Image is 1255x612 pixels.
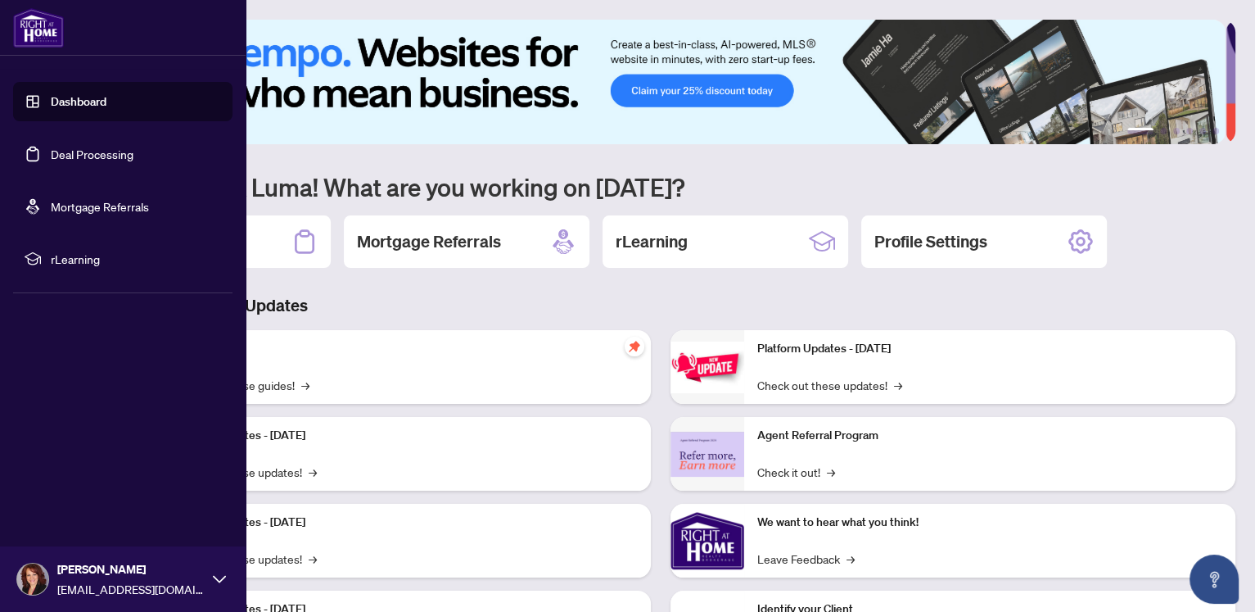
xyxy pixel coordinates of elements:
h2: Mortgage Referrals [357,230,501,253]
button: 3 [1173,128,1180,134]
a: Mortgage Referrals [51,199,149,214]
h2: rLearning [616,230,688,253]
span: [EMAIL_ADDRESS][DOMAIN_NAME] [57,580,205,598]
span: → [309,463,317,481]
a: Deal Processing [51,147,133,161]
button: 2 [1160,128,1167,134]
img: Profile Icon [17,564,48,595]
img: Slide 0 [85,20,1226,144]
span: → [846,550,855,568]
span: → [301,376,309,394]
span: [PERSON_NAME] [57,560,205,578]
img: logo [13,8,64,48]
img: Agent Referral Program [670,432,744,477]
img: We want to hear what you think! [670,504,744,578]
span: → [309,550,317,568]
h1: Welcome back Luma! What are you working on [DATE]? [85,171,1235,202]
button: Open asap [1190,555,1239,604]
button: 1 [1127,128,1153,134]
h2: Profile Settings [874,230,987,253]
span: → [827,463,835,481]
h3: Brokerage & Industry Updates [85,294,1235,317]
span: → [894,376,902,394]
p: Self-Help [172,340,638,358]
img: Platform Updates - June 23, 2025 [670,342,744,393]
span: rLearning [51,250,221,268]
p: Platform Updates - [DATE] [757,340,1223,358]
button: 6 [1212,128,1219,134]
p: We want to hear what you think! [757,514,1223,532]
p: Platform Updates - [DATE] [172,514,638,532]
a: Leave Feedback→ [757,550,855,568]
p: Platform Updates - [DATE] [172,427,638,445]
a: Dashboard [51,94,106,109]
a: Check it out!→ [757,463,835,481]
button: 4 [1186,128,1193,134]
span: pushpin [625,337,644,356]
a: Check out these updates!→ [757,376,902,394]
button: 5 [1199,128,1206,134]
p: Agent Referral Program [757,427,1223,445]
